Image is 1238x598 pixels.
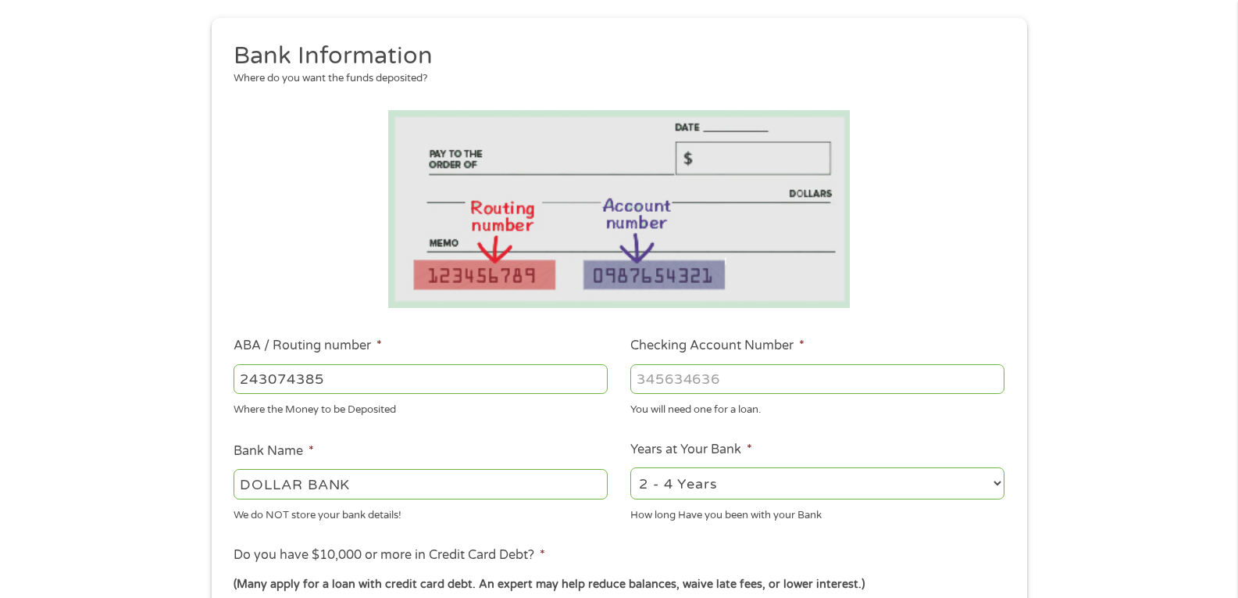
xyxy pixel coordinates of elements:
img: Routing number location [388,110,851,308]
label: Bank Name [234,443,314,460]
div: Where the Money to be Deposited [234,397,608,418]
div: You will need one for a loan. [630,397,1004,418]
input: 345634636 [630,364,1004,394]
div: How long Have you been with your Bank [630,502,1004,523]
h2: Bank Information [234,41,993,72]
div: (Many apply for a loan with credit card debt. An expert may help reduce balances, waive late fees... [234,576,1004,593]
div: We do NOT store your bank details! [234,502,608,523]
label: Do you have $10,000 or more in Credit Card Debt? [234,547,545,564]
div: Where do you want the funds deposited? [234,71,993,87]
label: Checking Account Number [630,338,805,354]
input: 263177916 [234,364,608,394]
label: ABA / Routing number [234,338,382,354]
label: Years at Your Bank [630,442,752,458]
